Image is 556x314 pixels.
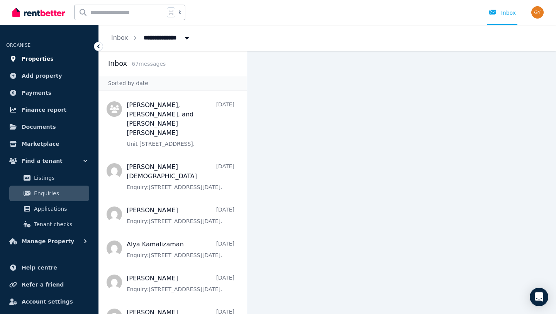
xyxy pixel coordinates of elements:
a: [PERSON_NAME][DATE]Enquiry:[STREET_ADDRESS][DATE]. [127,206,234,225]
img: RentBetter [12,7,65,18]
button: Manage Property [6,234,92,249]
a: Help centre [6,260,92,275]
a: [PERSON_NAME][DEMOGRAPHIC_DATA][DATE]Enquiry:[STREET_ADDRESS][DATE]. [127,162,234,191]
span: Enquiries [34,189,86,198]
nav: Message list [99,90,247,314]
a: Applications [9,201,89,217]
span: Marketplace [22,139,59,148]
span: Listings [34,173,86,183]
span: Manage Property [22,237,74,246]
span: ORGANISE [6,43,31,48]
h2: Inbox [108,58,127,69]
span: 67 message s [132,61,166,67]
span: Payments [22,88,51,97]
span: Account settings [22,297,73,306]
a: Properties [6,51,92,67]
a: Inbox [111,34,128,41]
a: Alya Kamalizaman[DATE]Enquiry:[STREET_ADDRESS][DATE]. [127,240,234,259]
a: Documents [6,119,92,135]
a: Tenant checks [9,217,89,232]
a: [PERSON_NAME], [PERSON_NAME], and [PERSON_NAME] [PERSON_NAME][DATE]Unit [STREET_ADDRESS]. [127,101,234,148]
a: Listings [9,170,89,186]
span: Refer a friend [22,280,64,289]
div: Open Intercom Messenger [530,288,548,306]
img: Graham Young [531,6,544,19]
span: Add property [22,71,62,80]
span: Applications [34,204,86,213]
div: Inbox [489,9,516,17]
nav: Breadcrumb [99,25,203,51]
span: Documents [22,122,56,131]
div: Sorted by date [99,76,247,90]
span: Tenant checks [34,220,86,229]
span: Properties [22,54,54,63]
span: Finance report [22,105,66,114]
a: Add property [6,68,92,84]
a: [PERSON_NAME][DATE]Enquiry:[STREET_ADDRESS][DATE]. [127,274,234,293]
a: Refer a friend [6,277,92,292]
span: k [178,9,181,15]
a: Account settings [6,294,92,309]
span: Help centre [22,263,57,272]
a: Finance report [6,102,92,118]
span: Find a tenant [22,156,63,166]
a: Marketplace [6,136,92,152]
a: Enquiries [9,186,89,201]
button: Find a tenant [6,153,92,169]
a: Payments [6,85,92,101]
